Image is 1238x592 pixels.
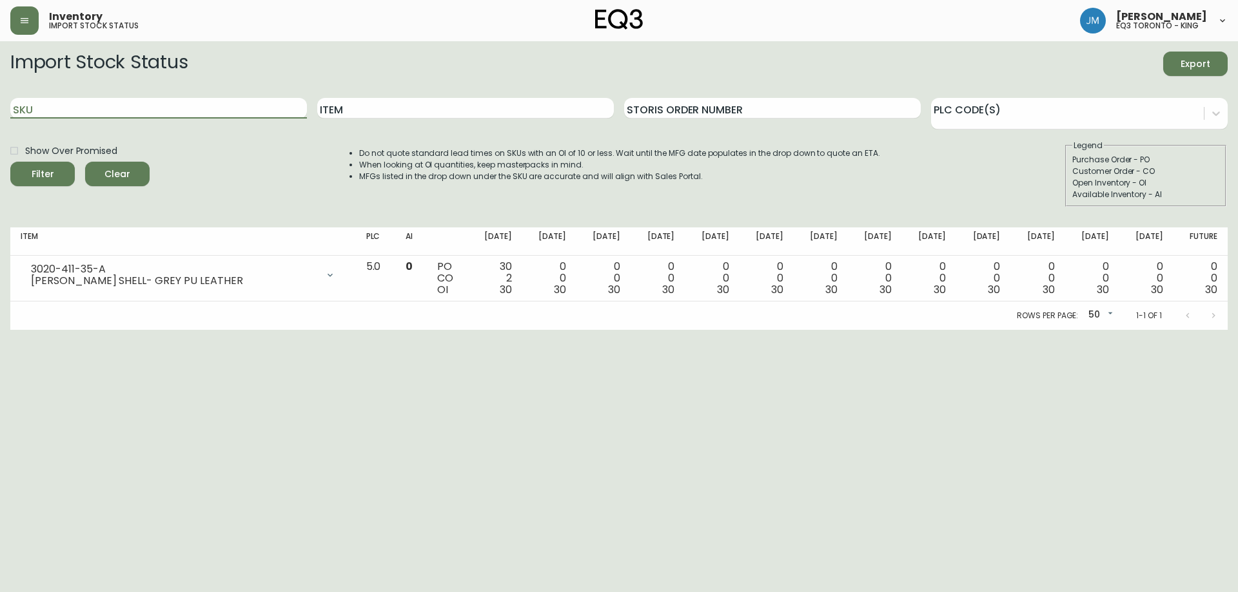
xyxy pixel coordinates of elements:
th: AI [395,227,426,256]
li: Do not quote standard lead times on SKUs with an OI of 10 or less. Wait until the MFG date popula... [359,148,880,159]
span: 30 [1205,282,1217,297]
img: b88646003a19a9f750de19192e969c24 [1080,8,1106,33]
div: 0 0 [533,261,566,296]
div: PO CO [437,261,458,296]
div: Purchase Order - PO [1072,154,1219,166]
span: 30 [825,282,838,297]
img: logo [595,9,643,30]
h5: eq3 toronto - king [1116,22,1199,30]
th: [DATE] [468,227,522,256]
span: Clear [95,166,139,182]
span: 30 [1151,282,1163,297]
th: Future [1174,227,1228,256]
h2: Import Stock Status [10,52,188,76]
li: When looking at OI quantities, keep masterpacks in mind. [359,159,880,171]
span: 30 [500,282,512,297]
h5: import stock status [49,22,139,30]
div: Available Inventory - AI [1072,189,1219,200]
span: Show Over Promised [25,144,117,158]
th: [DATE] [522,227,576,256]
th: [DATE] [631,227,685,256]
span: OI [437,282,448,297]
div: 0 0 [1130,261,1163,296]
th: [DATE] [794,227,848,256]
div: 0 0 [804,261,838,296]
div: 30 2 [478,261,512,296]
li: MFGs listed in the drop down under the SKU are accurate and will align with Sales Portal. [359,171,880,182]
span: 30 [1043,282,1055,297]
div: 0 0 [858,261,892,296]
legend: Legend [1072,140,1104,151]
div: 0 0 [1076,261,1109,296]
th: [DATE] [740,227,794,256]
button: Clear [85,162,150,186]
th: [DATE] [576,227,631,256]
span: 30 [771,282,783,297]
span: Inventory [49,12,103,22]
th: [DATE] [1119,227,1174,256]
span: 30 [988,282,1000,297]
span: [PERSON_NAME] [1116,12,1207,22]
div: 0 0 [1184,261,1217,296]
span: 0 [406,259,413,274]
span: 30 [879,282,892,297]
div: 0 0 [695,261,729,296]
div: 0 0 [587,261,620,296]
div: 3020-411-35-A[PERSON_NAME] SHELL- GREY PU LEATHER [21,261,346,289]
div: 0 0 [1021,261,1054,296]
th: [DATE] [1010,227,1065,256]
div: [PERSON_NAME] SHELL- GREY PU LEATHER [31,275,317,287]
div: Customer Order - CO [1072,166,1219,177]
span: Export [1174,56,1217,72]
span: 30 [608,282,620,297]
button: Export [1163,52,1228,76]
div: Open Inventory - OI [1072,177,1219,189]
div: 50 [1083,305,1115,326]
button: Filter [10,162,75,186]
span: 30 [1097,282,1109,297]
th: [DATE] [902,227,956,256]
th: [DATE] [956,227,1010,256]
div: 0 0 [912,261,946,296]
div: 0 0 [750,261,783,296]
th: Item [10,227,356,256]
div: 3020-411-35-A [31,263,317,275]
td: 5.0 [356,256,396,301]
div: 0 0 [641,261,674,296]
span: 30 [554,282,566,297]
th: [DATE] [1065,227,1119,256]
p: Rows per page: [1017,310,1078,321]
span: 30 [662,282,674,297]
span: 30 [934,282,946,297]
span: 30 [717,282,729,297]
th: PLC [356,227,396,256]
th: [DATE] [685,227,739,256]
p: 1-1 of 1 [1136,310,1162,321]
div: 0 0 [967,261,1000,296]
th: [DATE] [848,227,902,256]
